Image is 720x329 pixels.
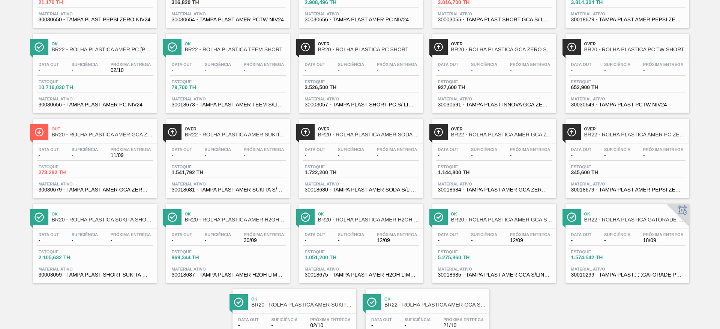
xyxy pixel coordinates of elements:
span: Ok [384,297,486,301]
span: Data out [305,147,325,152]
span: 12/09 [377,238,417,243]
span: 30030654 - TAMPA PLAST AMER PCTW NIV24 [172,17,284,22]
span: Suficiência [205,147,231,152]
span: Data out [571,232,592,237]
span: 30010299 - TAMPA PLAST.;.;;;GATORADE PET500; [571,272,684,278]
span: Data out [571,147,592,152]
span: Material ativo [172,267,284,271]
span: Ok [52,42,153,46]
span: Over [451,127,552,131]
span: 02/10 [310,323,351,328]
span: - [338,67,364,73]
img: Ícone [168,127,177,137]
span: BR22 - ROLHA PLÁSTICA AMER GCA SHORT [384,302,486,308]
span: - [571,153,592,158]
span: - [571,238,592,243]
span: 1.574,542 TH [571,255,624,260]
span: 1.541,792 TH [172,170,224,175]
span: - [604,153,630,158]
span: Over [584,42,685,46]
span: Estoque [172,164,224,169]
span: - [438,67,459,73]
span: Suficiência [271,317,297,322]
span: Over [318,127,419,131]
span: Estoque [39,164,91,169]
span: Material ativo [305,267,417,271]
span: Data out [438,147,459,152]
span: BR22 - ROLHA PLÁSTICA AMER PC ZERO SHORT [584,132,685,138]
span: BR20 - ROLHA PLÁSTICA SUKITA SHORT [52,217,153,223]
span: Estoque [438,250,490,254]
span: Data out [172,232,192,237]
img: Ícone [567,42,576,52]
span: BR22 - ROLHA PLÁSTICA AMER SUKITA SHORT [185,132,286,138]
span: 30003057 - TAMPA PLAST SHORT PC S/ LINER [305,102,417,108]
span: Próxima Entrega [377,62,417,67]
span: 10.716,020 TH [39,85,91,90]
span: BR20 - ROLHA PLÁSTICA PC TW SHORT [584,47,685,52]
img: Ícone [567,127,576,137]
img: Ícone [434,212,443,222]
span: Material ativo [172,182,284,186]
span: 1.051,200 TH [305,255,357,260]
span: Próxima Entrega [510,147,550,152]
span: Ok [251,297,352,301]
span: 1.722,200 TH [305,170,357,175]
span: - [471,67,497,73]
span: 30018675 - TAMPA PLAST AMER H2OH LIMONETO S/LINER [305,272,417,278]
span: 3.526,500 TH [305,85,357,90]
span: - [643,67,684,73]
span: Suficiência [205,232,231,237]
span: Próxima Entrega [377,147,417,152]
span: Data out [438,62,459,67]
span: BR20 - ROLHA PLÁSTICA PC SHORT [318,47,419,52]
span: - [111,238,151,243]
img: Ícone [301,212,310,222]
span: - [172,67,192,73]
span: Suficiência [338,62,364,67]
span: Material ativo [571,267,684,271]
span: Próxima Entrega [244,147,284,152]
a: ÍconeOverBR22 - ROLHA PLÁSTICA AMER SUKITA SHORTData out-Suficiência-Próxima Entrega-Estoque1.541... [160,113,294,198]
img: Ícone [367,298,376,307]
span: BR20 - ROLHA PLÁSTICA GCA ZERO SHORT [451,47,552,52]
span: Data out [172,62,192,67]
span: Material ativo [305,12,417,16]
img: Ícone [301,42,310,52]
span: - [338,153,364,158]
span: Suficiência [72,232,98,237]
span: Data out [371,317,392,322]
span: 30018681 - TAMPA PLAST AMER SUKITA S/LINER [172,187,284,193]
span: 30030650 - TAMPA PLAST PEPSI ZERO NIV24 [39,17,151,22]
span: 30018679 - TAMPA PLAST AMER PEPSI ZERO S/LINER [571,187,684,193]
span: Material ativo [39,12,151,16]
span: Over [318,42,419,46]
span: 30018685 - TAMPA PLAST AMER GCA S/LINER [438,272,550,278]
span: Próxima Entrega [510,232,550,237]
span: 969,344 TH [172,255,224,260]
span: Próxima Entrega [643,62,684,67]
span: Próxima Entrega [310,317,351,322]
span: - [244,67,284,73]
span: Data out [39,232,59,237]
span: - [172,238,192,243]
span: Ok [318,212,419,216]
span: Data out [39,62,59,67]
span: - [205,67,231,73]
span: - [72,153,98,158]
span: Estoque [571,164,624,169]
span: - [244,153,284,158]
span: 30018679 - TAMPA PLAST AMER PEPSI ZERO S/LINER [571,17,684,22]
span: 1.144,800 TH [438,170,490,175]
span: - [72,67,98,73]
span: - [471,238,497,243]
span: Próxima Entrega [111,232,151,237]
span: Material ativo [305,182,417,186]
a: ÍconeOkBR20 - ROLHA PLÁSTICA AMER GCA SHORTData out-Suficiência-Próxima Entrega12/09Estoque5.275,... [427,198,560,283]
span: 30018680 - TAMPA PLAST AMER SODA S/LINER [305,187,417,193]
span: - [438,238,459,243]
span: 12/09 [510,238,550,243]
span: Material ativo [438,182,550,186]
span: Estoque [305,250,357,254]
span: BR22 - ROLHA PLÁSTICA AMER GCA ZERO SHORT [451,132,552,138]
